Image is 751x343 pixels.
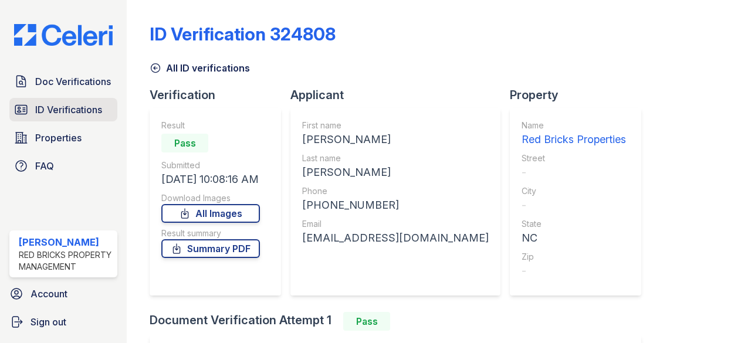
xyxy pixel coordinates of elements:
[161,239,260,258] a: Summary PDF
[302,197,489,213] div: [PHONE_NUMBER]
[522,185,626,197] div: City
[5,310,122,334] a: Sign out
[522,120,626,131] div: Name
[35,103,102,117] span: ID Verifications
[35,74,111,89] span: Doc Verifications
[161,159,260,171] div: Submitted
[161,227,260,239] div: Result summary
[522,131,626,148] div: Red Bricks Properties
[9,98,117,121] a: ID Verifications
[9,126,117,150] a: Properties
[31,315,66,329] span: Sign out
[522,218,626,230] div: State
[302,218,489,230] div: Email
[302,230,489,246] div: [EMAIL_ADDRESS][DOMAIN_NAME]
[9,70,117,93] a: Doc Verifications
[150,23,336,45] div: ID Verification 324808
[343,312,390,331] div: Pass
[150,312,651,331] div: Document Verification Attempt 1
[290,87,510,103] div: Applicant
[19,235,113,249] div: [PERSON_NAME]
[522,197,626,213] div: -
[522,152,626,164] div: Street
[161,120,260,131] div: Result
[302,164,489,181] div: [PERSON_NAME]
[35,159,54,173] span: FAQ
[31,287,67,301] span: Account
[150,61,250,75] a: All ID verifications
[35,131,82,145] span: Properties
[19,249,113,273] div: Red Bricks Property Management
[522,164,626,181] div: -
[522,263,626,279] div: -
[522,230,626,246] div: NC
[161,134,208,152] div: Pass
[522,251,626,263] div: Zip
[302,131,489,148] div: [PERSON_NAME]
[5,282,122,305] a: Account
[302,120,489,131] div: First name
[522,120,626,148] a: Name Red Bricks Properties
[510,87,651,103] div: Property
[9,154,117,178] a: FAQ
[302,152,489,164] div: Last name
[150,87,290,103] div: Verification
[161,204,260,223] a: All Images
[161,192,260,204] div: Download Images
[5,24,122,46] img: CE_Logo_Blue-a8612792a0a2168367f1c8372b55b34899dd931a85d93a1a3d3e32e68fde9ad4.png
[161,171,260,188] div: [DATE] 10:08:16 AM
[302,185,489,197] div: Phone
